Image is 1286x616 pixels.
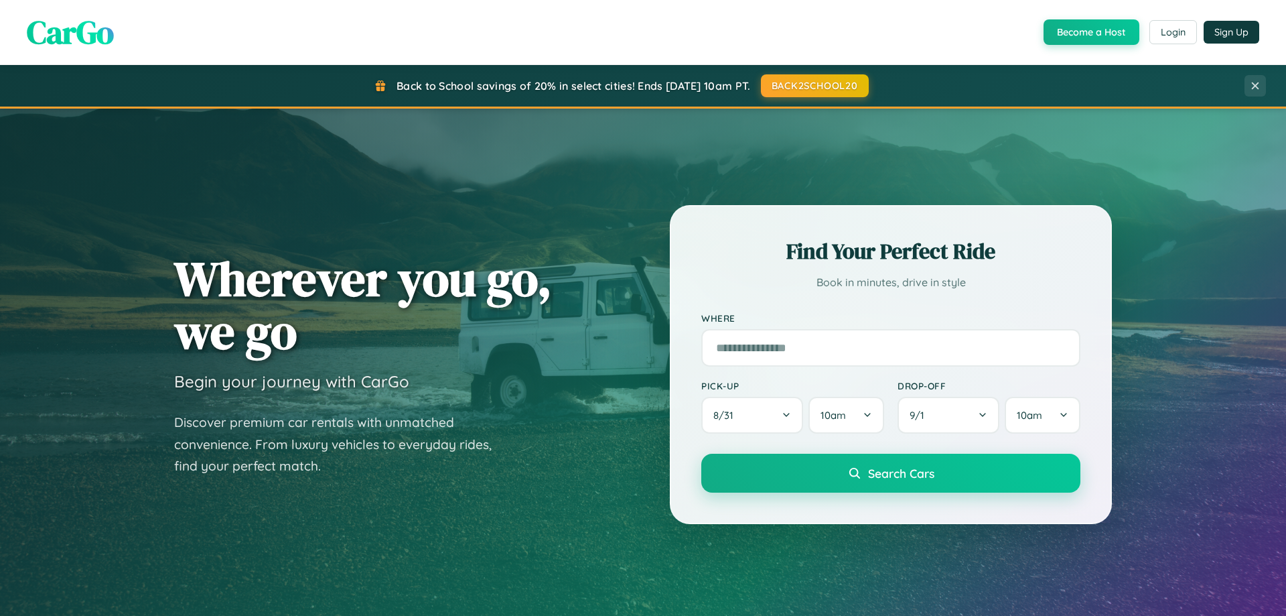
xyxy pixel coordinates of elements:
button: 9/1 [898,397,999,434]
button: Login [1149,20,1197,44]
span: 10am [820,409,846,422]
p: Discover premium car rentals with unmatched convenience. From luxury vehicles to everyday rides, ... [174,412,509,477]
button: Become a Host [1044,19,1139,45]
label: Where [701,312,1080,324]
span: 10am [1017,409,1042,422]
h3: Begin your journey with CarGo [174,371,409,391]
h2: Find Your Perfect Ride [701,237,1080,266]
button: 8/31 [701,397,803,434]
p: Book in minutes, drive in style [701,273,1080,292]
span: 8 / 31 [713,409,740,422]
button: 10am [1005,397,1080,434]
button: Sign Up [1204,21,1259,44]
span: CarGo [27,10,114,54]
span: Back to School savings of 20% in select cities! Ends [DATE] 10am PT. [397,79,750,93]
span: Search Cars [868,466,934,481]
h1: Wherever you go, we go [174,252,552,358]
label: Drop-off [898,380,1080,391]
button: 10am [808,397,884,434]
span: 9 / 1 [910,409,931,422]
label: Pick-up [701,380,884,391]
button: Search Cars [701,454,1080,493]
button: BACK2SCHOOL20 [761,74,869,97]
